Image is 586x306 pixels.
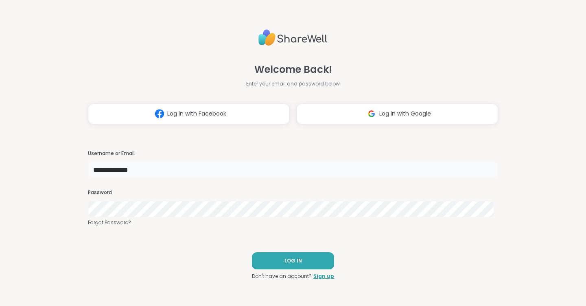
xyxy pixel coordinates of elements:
[152,106,167,121] img: ShareWell Logomark
[88,189,498,196] h3: Password
[167,109,226,118] span: Log in with Facebook
[379,109,431,118] span: Log in with Google
[246,80,340,87] span: Enter your email and password below
[252,252,334,269] button: LOG IN
[254,62,332,77] span: Welcome Back!
[296,104,498,124] button: Log in with Google
[313,273,334,280] a: Sign up
[88,104,290,124] button: Log in with Facebook
[258,26,328,49] img: ShareWell Logo
[88,150,498,157] h3: Username or Email
[88,219,498,226] a: Forgot Password?
[284,257,302,264] span: LOG IN
[252,273,312,280] span: Don't have an account?
[364,106,379,121] img: ShareWell Logomark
